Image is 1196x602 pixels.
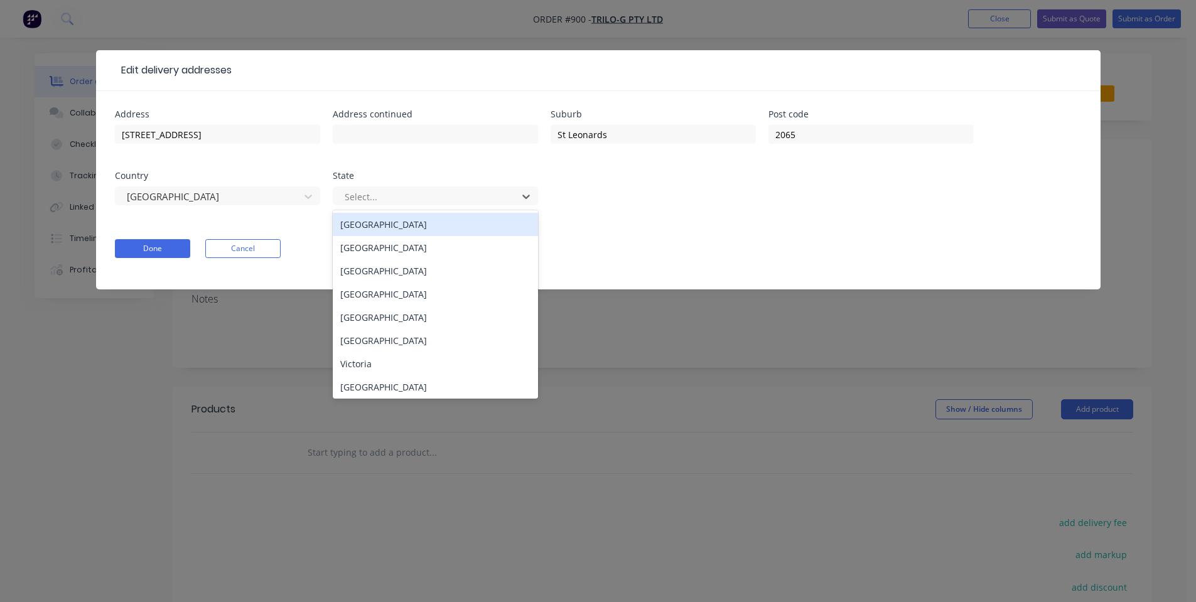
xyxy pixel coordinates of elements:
[333,171,538,180] div: State
[115,63,232,78] div: Edit delivery addresses
[333,213,538,236] div: [GEOGRAPHIC_DATA]
[333,329,538,352] div: [GEOGRAPHIC_DATA]
[333,375,538,399] div: [GEOGRAPHIC_DATA]
[768,110,974,119] div: Post code
[333,259,538,282] div: [GEOGRAPHIC_DATA]
[333,110,538,119] div: Address continued
[333,282,538,306] div: [GEOGRAPHIC_DATA]
[115,239,190,258] button: Done
[205,239,281,258] button: Cancel
[333,352,538,375] div: Victoria
[333,306,538,329] div: [GEOGRAPHIC_DATA]
[115,110,320,119] div: Address
[333,236,538,259] div: [GEOGRAPHIC_DATA]
[551,110,756,119] div: Suburb
[115,171,320,180] div: Country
